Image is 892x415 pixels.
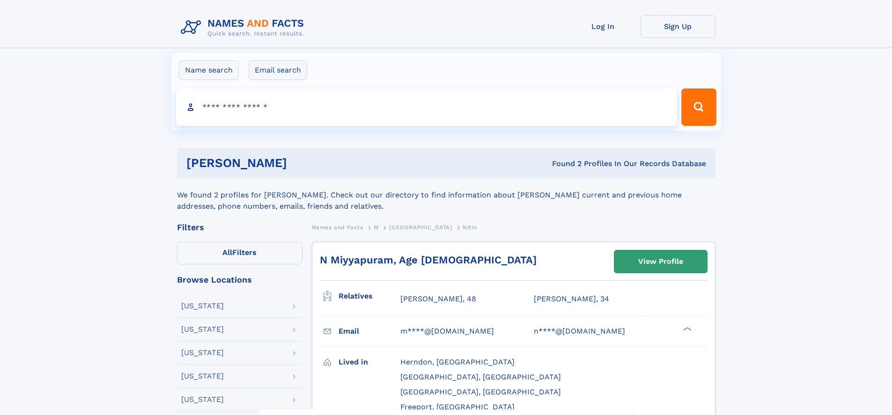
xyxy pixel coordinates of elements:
[463,224,477,231] span: Nitin
[249,60,307,80] label: Email search
[400,294,476,304] a: [PERSON_NAME], 48
[566,15,641,38] a: Log In
[534,294,609,304] a: [PERSON_NAME], 34
[181,349,224,357] div: [US_STATE]
[181,396,224,403] div: [US_STATE]
[681,88,716,126] button: Search Button
[641,15,715,38] a: Sign Up
[179,60,239,80] label: Name search
[177,178,715,212] div: We found 2 profiles for [PERSON_NAME]. Check out our directory to find information about [PERSON_...
[389,224,452,231] span: [GEOGRAPHIC_DATA]
[389,221,452,233] a: [GEOGRAPHIC_DATA]
[176,88,678,126] input: search input
[681,326,692,332] div: ❯
[186,157,420,169] h1: [PERSON_NAME]
[181,302,224,310] div: [US_STATE]
[638,251,683,272] div: View Profile
[400,402,515,411] span: Freeport, [GEOGRAPHIC_DATA]
[339,323,400,339] h3: Email
[339,354,400,370] h3: Lived in
[374,221,379,233] a: M
[177,15,312,40] img: Logo Names and Facts
[177,223,302,232] div: Filters
[400,372,561,381] span: [GEOGRAPHIC_DATA], [GEOGRAPHIC_DATA]
[181,372,224,380] div: [US_STATE]
[177,276,302,284] div: Browse Locations
[312,221,363,233] a: Names and Facts
[181,326,224,333] div: [US_STATE]
[374,224,379,231] span: M
[339,288,400,304] h3: Relatives
[400,387,561,396] span: [GEOGRAPHIC_DATA], [GEOGRAPHIC_DATA]
[420,159,706,169] div: Found 2 Profiles In Our Records Database
[177,242,302,264] label: Filters
[614,250,707,273] a: View Profile
[222,248,232,257] span: All
[400,357,515,366] span: Herndon, [GEOGRAPHIC_DATA]
[320,254,537,266] a: N Miyyapuram, Age [DEMOGRAPHIC_DATA]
